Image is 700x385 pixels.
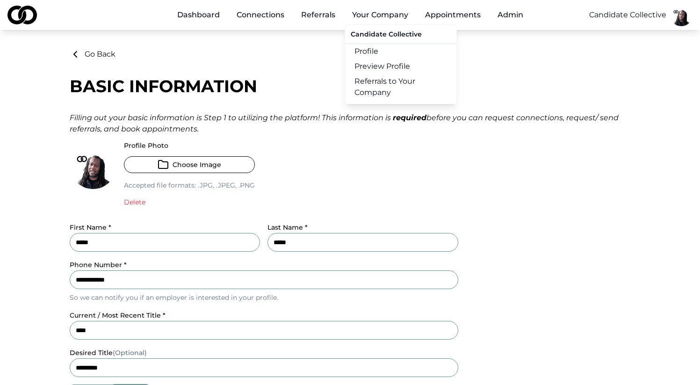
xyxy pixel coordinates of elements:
label: Profile Photo [124,142,255,149]
a: Profile [345,44,456,59]
div: Your Company [345,24,457,104]
strong: required [393,113,426,122]
label: First Name * [70,223,111,232]
div: Candidate Collective [345,29,456,44]
img: fc566690-cf65-45d8-a465-1d4f683599e2-basimCC1-profile_picture.png [70,142,116,189]
p: Accepted file formats: [124,181,255,190]
button: Admin [490,6,531,24]
button: Delete [124,197,145,207]
button: Go Back [70,49,115,60]
div: Basic Information [70,77,631,95]
a: Referrals to Your Company [345,74,456,100]
label: current / most recent title * [70,311,166,320]
button: Candidate Collective [589,9,666,21]
a: Dashboard [170,6,227,24]
label: Last Name * [267,223,308,232]
img: logo [7,6,37,24]
nav: Main [170,6,531,24]
p: So we can notify you if an employer is interested in your profile. [70,293,458,302]
label: Phone Number * [70,261,127,269]
button: Choose Image [124,156,255,173]
a: Appointments [418,6,488,24]
a: Preview Profile [345,59,456,74]
button: Your Company [345,6,416,24]
a: Connections [229,6,292,24]
img: fc566690-cf65-45d8-a465-1d4f683599e2-basimCC1-profile_picture.png [670,4,693,26]
div: Filling out your basic information is Step 1 to utilizing the platform! This information is befor... [70,112,631,135]
label: desired title [70,349,147,357]
a: Referrals [294,6,343,24]
span: (Optional) [113,349,147,357]
span: .jpg, .jpeg, .png [196,181,255,189]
